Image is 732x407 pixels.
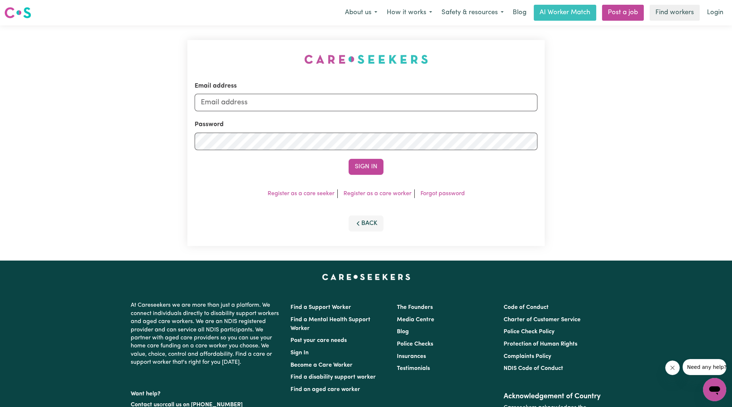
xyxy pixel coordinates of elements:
a: Police Checks [397,341,433,347]
a: Register as a care seeker [268,191,334,197]
a: Complaints Policy [504,354,551,359]
p: Want help? [131,387,282,398]
button: Sign In [349,159,383,175]
a: Post a job [602,5,644,21]
a: Media Centre [397,317,434,323]
button: Safety & resources [437,5,508,20]
label: Password [195,120,224,129]
p: At Careseekers we are more than just a platform. We connect individuals directly to disability su... [131,298,282,369]
a: Forgot password [420,191,465,197]
h2: Acknowledgement of Country [504,392,601,401]
button: Back [349,215,383,231]
a: Code of Conduct [504,305,549,310]
a: Testimonials [397,366,430,371]
a: Login [703,5,728,21]
iframe: Message from company [683,359,726,375]
label: Email address [195,81,237,91]
a: Find a disability support worker [290,374,376,380]
a: Careseekers home page [322,274,410,279]
a: Protection of Human Rights [504,341,577,347]
a: AI Worker Match [534,5,596,21]
a: Become a Care Worker [290,362,353,368]
a: Insurances [397,354,426,359]
button: How it works [382,5,437,20]
a: Register as a care worker [343,191,411,197]
img: Careseekers logo [4,6,31,19]
a: Blog [397,329,409,335]
a: Charter of Customer Service [504,317,581,323]
button: About us [340,5,382,20]
iframe: Button to launch messaging window [703,378,726,401]
a: Find an aged care worker [290,387,360,392]
a: Find a Support Worker [290,305,351,310]
iframe: Close message [665,360,680,375]
input: Email address [195,94,537,111]
a: Find a Mental Health Support Worker [290,317,370,331]
a: Sign In [290,350,309,356]
a: NDIS Code of Conduct [504,366,563,371]
a: Police Check Policy [504,329,554,335]
a: Find workers [650,5,700,21]
a: Careseekers logo [4,4,31,21]
a: Post your care needs [290,338,347,343]
a: The Founders [397,305,433,310]
a: Blog [508,5,531,21]
span: Need any help? [4,5,44,11]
